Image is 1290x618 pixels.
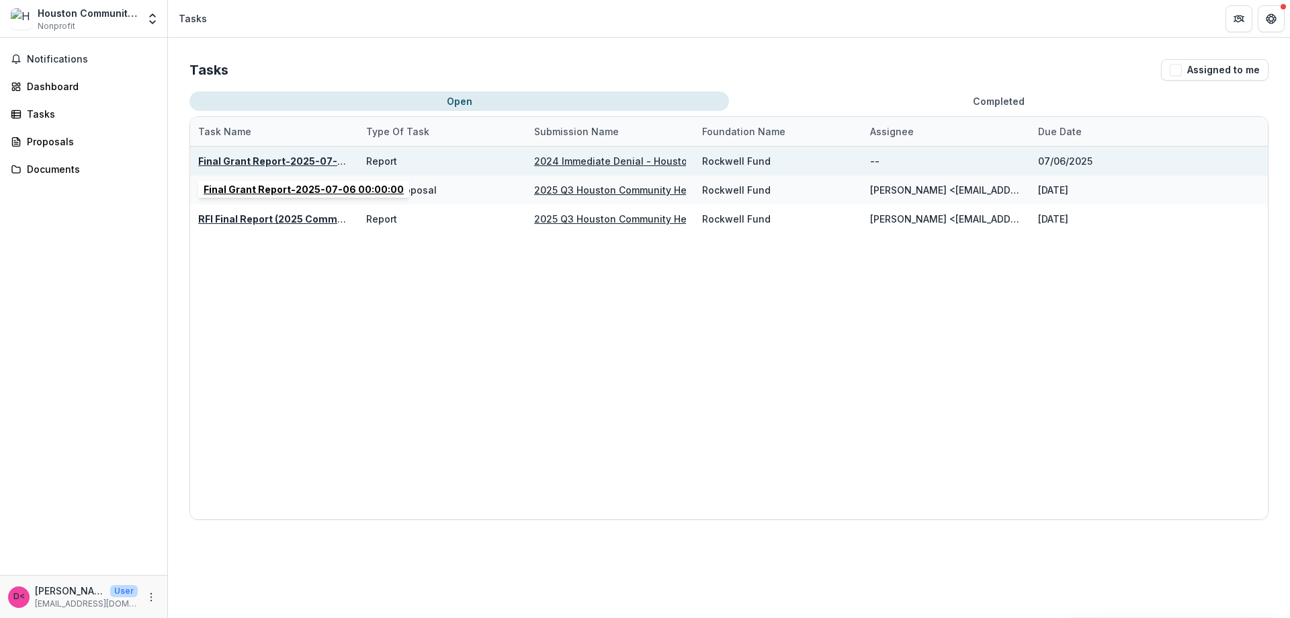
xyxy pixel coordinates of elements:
[534,184,880,196] a: 2025 Q3 Houston Community Health Centers (dba Vecino Health Centers)
[358,117,526,146] div: Type of Task
[1038,183,1068,197] div: [DATE]
[143,5,162,32] button: Open entity switcher
[173,9,212,28] nav: breadcrumb
[702,154,771,168] div: Rockwell Fund
[870,154,879,168] div: --
[1030,124,1090,139] div: Due Date
[526,117,694,146] div: Submission Name
[35,598,138,610] p: [EMAIL_ADDRESS][DOMAIN_NAME]
[1225,5,1252,32] button: Partners
[110,585,138,597] p: User
[143,589,159,605] button: More
[38,6,138,20] div: Houston Community Health Centers, Inc.
[5,130,162,153] a: Proposals
[189,91,729,111] button: Open
[366,212,397,226] div: Report
[366,183,437,197] div: Grant Proposal
[1161,59,1268,81] button: Assigned to me
[27,134,151,149] div: Proposals
[198,184,318,196] a: Grant Signature Email #2
[366,154,397,168] div: Report
[870,212,1022,226] div: [PERSON_NAME] <[EMAIL_ADDRESS][DOMAIN_NAME]>
[38,20,75,32] span: Nonprofit
[1030,117,1198,146] div: Due Date
[11,8,32,30] img: Houston Community Health Centers, Inc.
[27,79,151,93] div: Dashboard
[526,124,627,139] div: Submission Name
[1038,154,1092,168] div: 07/06/2025
[1258,5,1285,32] button: Get Help
[862,117,1030,146] div: Assignee
[27,162,151,176] div: Documents
[694,117,862,146] div: Foundation Name
[190,124,259,139] div: Task Name
[198,155,398,167] a: Final Grant Report-2025-07-06 00:00:00
[190,117,358,146] div: Task Name
[870,183,1022,197] div: [PERSON_NAME] <[EMAIL_ADDRESS][DOMAIN_NAME]>
[702,183,771,197] div: Rockwell Fund
[1038,212,1068,226] div: [DATE]
[189,62,228,78] h2: Tasks
[5,75,162,98] a: Dashboard
[534,213,880,225] a: 2025 Q3 Houston Community Health Centers (dba Vecino Health Centers)
[862,124,922,139] div: Assignee
[198,213,432,225] a: RFI Final Report (2025 Community Development)
[13,592,25,601] div: Daniel Montez <communityhealth@vecinohealthcenters.org>
[358,124,437,139] div: Type of Task
[702,212,771,226] div: Rockwell Fund
[5,103,162,125] a: Tasks
[534,155,844,167] a: 2024 Immediate Denial - Houston Community Health Centers, Inc.
[27,107,151,121] div: Tasks
[27,54,157,65] span: Notifications
[694,124,793,139] div: Foundation Name
[179,11,207,26] div: Tasks
[35,584,105,598] p: [PERSON_NAME] <[EMAIL_ADDRESS][DOMAIN_NAME]>
[5,48,162,70] button: Notifications
[5,158,162,180] a: Documents
[729,91,1268,111] button: Completed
